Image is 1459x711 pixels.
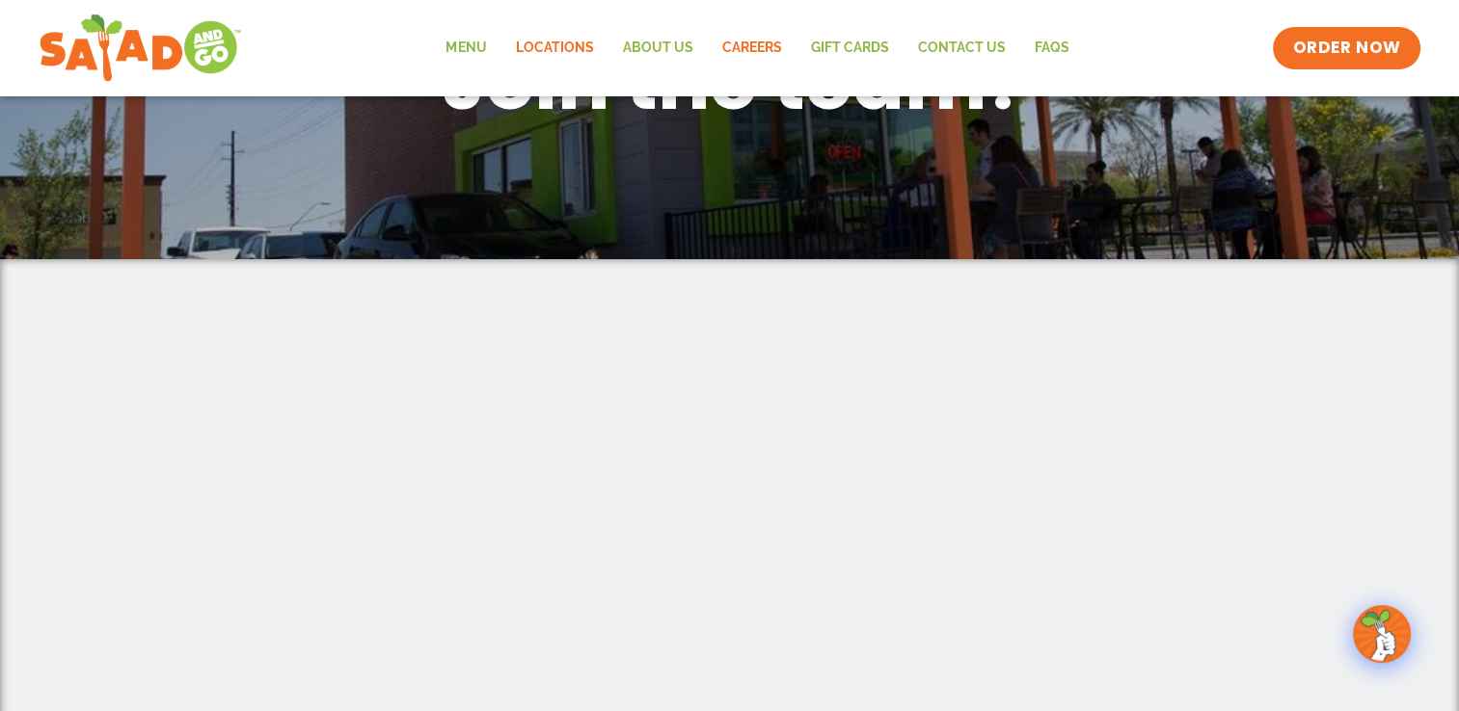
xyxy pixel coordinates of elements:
img: new-SAG-logo-768×292 [39,10,242,87]
nav: Menu [431,26,1083,70]
a: FAQs [1019,26,1083,70]
a: Contact Us [903,26,1019,70]
span: ORDER NOW [1292,37,1400,60]
a: Locations [500,26,608,70]
a: Careers [707,26,796,70]
a: GIFT CARDS [796,26,903,70]
a: ORDER NOW [1273,27,1419,69]
img: wpChatIcon [1355,607,1409,661]
h1: Join the team! [229,32,1231,132]
a: Menu [431,26,500,70]
a: About Us [608,26,707,70]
